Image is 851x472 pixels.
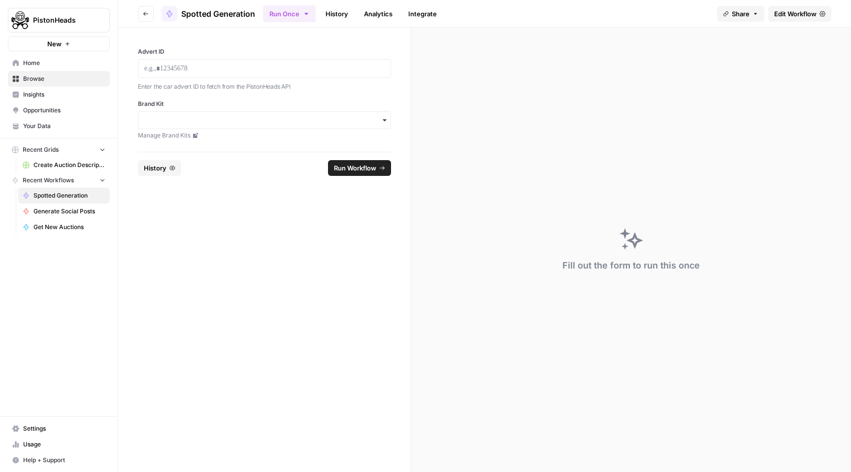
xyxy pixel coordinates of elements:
span: Spotted Generation [33,191,105,200]
a: Settings [8,421,110,437]
span: Share [732,9,750,19]
span: Settings [23,424,105,433]
span: Get New Auctions [33,223,105,232]
a: Create Auction Descriptions [18,157,110,173]
label: Brand Kit [138,100,391,108]
span: Create Auction Descriptions [33,161,105,169]
span: Generate Social Posts [33,207,105,216]
span: Help + Support [23,456,105,465]
img: PistonHeads Logo [11,11,29,29]
button: Share [717,6,764,22]
span: Usage [23,440,105,449]
a: Edit Workflow [768,6,831,22]
button: Recent Workflows [8,173,110,188]
a: Spotted Generation [162,6,255,22]
button: History [138,160,181,176]
button: Recent Grids [8,142,110,157]
span: Recent Grids [23,145,59,154]
a: Integrate [402,6,443,22]
button: Run Once [263,5,316,22]
span: Recent Workflows [23,176,74,185]
button: New [8,36,110,51]
span: Opportunities [23,106,105,115]
label: Advert ID [138,47,391,56]
a: History [320,6,354,22]
span: Edit Workflow [774,9,817,19]
span: New [47,39,62,49]
a: Usage [8,437,110,452]
a: Browse [8,71,110,87]
button: Help + Support [8,452,110,468]
span: Insights [23,90,105,99]
div: Fill out the form to run this once [562,259,700,272]
span: PistonHeads [33,15,93,25]
button: Run Workflow [328,160,391,176]
span: History [144,163,166,173]
span: Home [23,59,105,67]
a: Generate Social Posts [18,203,110,219]
span: Your Data [23,122,105,131]
a: Spotted Generation [18,188,110,203]
a: Opportunities [8,102,110,118]
a: Insights [8,87,110,102]
a: Get New Auctions [18,219,110,235]
span: Browse [23,74,105,83]
button: Workspace: PistonHeads [8,8,110,33]
span: Spotted Generation [181,8,255,20]
span: Run Workflow [334,163,376,173]
a: Home [8,55,110,71]
a: Manage Brand Kits [138,131,391,140]
a: Your Data [8,118,110,134]
p: Enter the car advert ID to fetch from the PistonHeads API [138,82,391,92]
a: Analytics [358,6,398,22]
